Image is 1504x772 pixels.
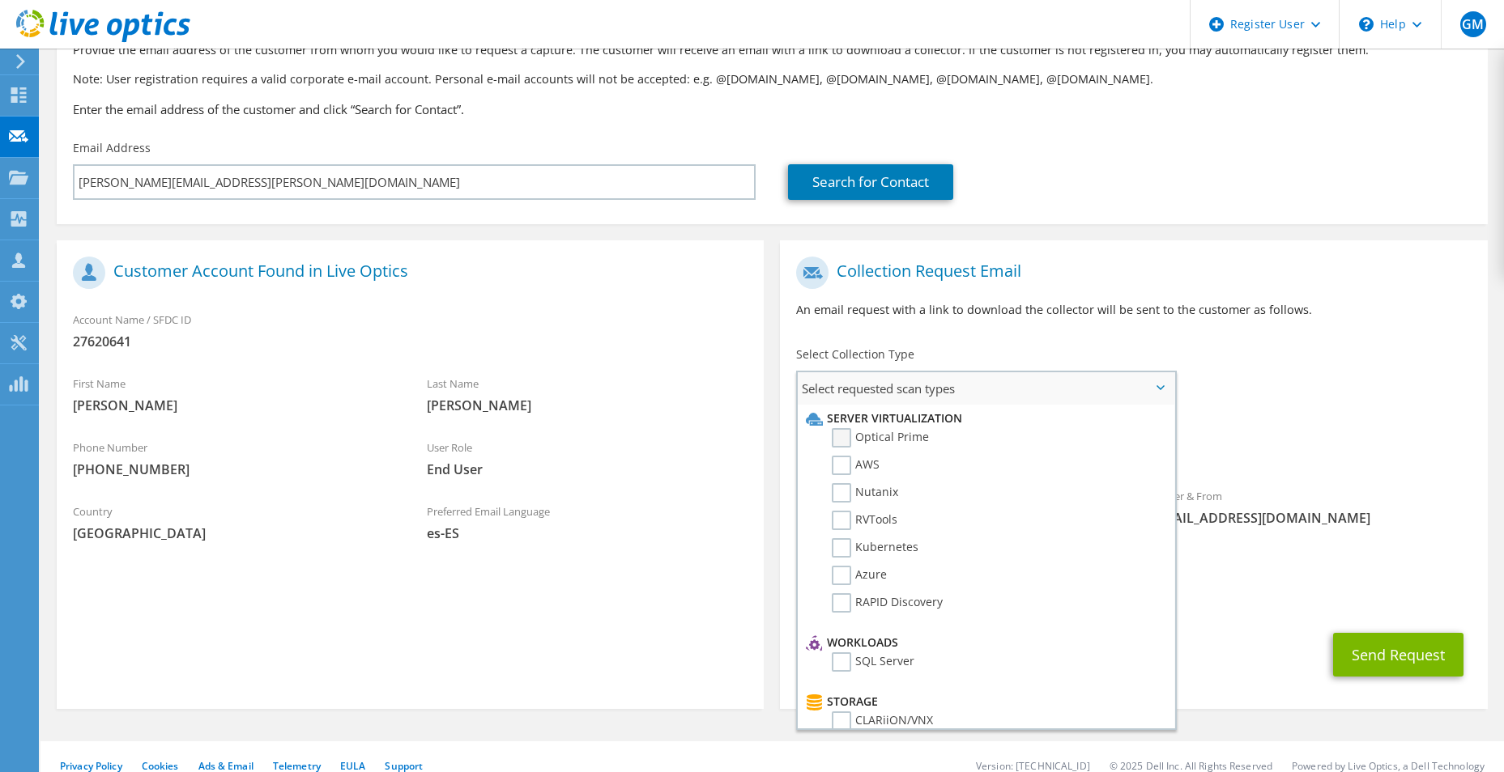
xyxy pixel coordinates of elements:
li: Storage [802,692,1166,711]
label: RAPID Discovery [832,593,943,613]
span: End User [427,460,748,478]
p: Provide the email address of the customer from whom you would like to request a capture. The cust... [73,41,1472,59]
span: [PERSON_NAME] [427,397,748,414]
li: Workloads [802,633,1166,652]
label: SQL Server [832,652,914,672]
div: Last Name [411,367,765,422]
li: Server Virtualization [802,409,1166,428]
h1: Collection Request Email [796,257,1463,289]
div: Phone Number [57,431,411,486]
label: Nutanix [832,483,898,503]
span: Select requested scan types [798,372,1174,405]
span: GM [1460,11,1486,37]
a: Search for Contact [788,164,953,200]
div: Preferred Email Language [411,494,765,550]
label: Email Address [73,140,151,156]
p: An email request with a link to download the collector will be sent to the customer as follows. [796,301,1471,319]
p: Note: User registration requires a valid corporate e-mail account. Personal e-mail accounts will ... [73,70,1472,88]
label: Optical Prime [832,428,929,448]
div: To [780,479,1134,553]
button: Send Request [1333,633,1464,677]
svg: \n [1359,17,1374,32]
h1: Customer Account Found in Live Optics [73,257,739,289]
label: RVTools [832,511,897,530]
span: [GEOGRAPHIC_DATA] [73,524,394,542]
span: [PERSON_NAME] [73,397,394,414]
div: Requested Collections [780,411,1487,471]
div: Sender & From [1134,479,1488,535]
span: [PHONE_NUMBER] [73,460,394,478]
span: es-ES [427,524,748,542]
label: Select Collection Type [796,346,914,363]
label: AWS [832,456,880,475]
div: Country [57,494,411,550]
label: Kubernetes [832,538,918,558]
h3: Enter the email address of the customer and click “Search for Contact”. [73,100,1472,118]
label: Azure [832,566,887,585]
div: First Name [57,367,411,422]
div: Account Name / SFDC ID [57,303,764,358]
label: CLARiiON/VNX [832,711,933,731]
div: CC & Reply To [780,561,1487,617]
span: [EMAIL_ADDRESS][DOMAIN_NAME] [1150,509,1472,527]
div: User Role [411,431,765,486]
span: 27620641 [73,333,748,350]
